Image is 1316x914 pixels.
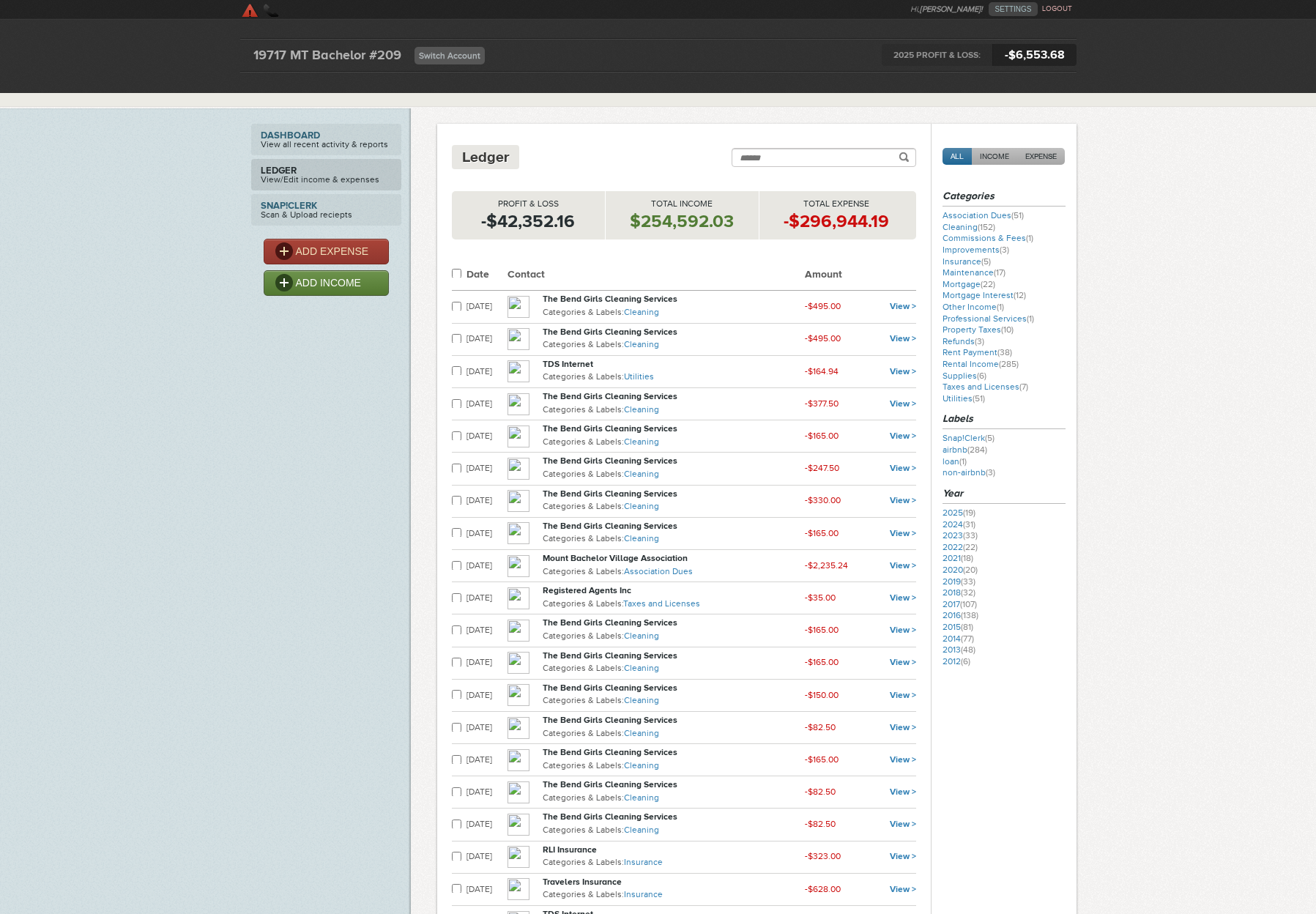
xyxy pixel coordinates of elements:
[543,759,805,773] p: Categories & Labels:
[264,270,389,296] a: ADD INCOME
[624,663,659,673] a: Cleaning
[890,657,916,667] a: View >
[630,211,734,231] strong: $254,592.03
[543,683,677,693] strong: The Bend Girls Cleaning Services
[890,754,916,765] a: View >
[784,211,889,231] strong: -$296,944.19
[805,463,839,473] small: -$247.50
[624,889,663,899] a: Insurance
[543,617,677,628] strong: The Bend Girls Cleaning Services
[264,239,389,264] a: ADD EXPENSE
[943,610,978,620] a: 2016
[943,644,975,655] a: 2013
[943,210,1024,220] a: Association Dues
[943,189,1066,207] h3: Categories
[943,576,975,587] a: 2019
[624,371,654,382] a: Utilities
[943,256,991,267] a: Insurance
[261,201,392,210] strong: Snap!Clerk
[890,495,916,505] a: View >
[890,884,916,894] a: View >
[961,634,974,644] span: (77)
[624,857,663,867] a: Insurance
[624,566,693,576] a: Association Dues
[543,597,805,612] p: Categories & Labels:
[805,690,839,700] small: -$150.00
[543,715,677,725] strong: The Bend Girls Cleaning Services
[606,198,759,210] p: Total Income
[963,530,978,540] span: (33)
[943,565,978,575] a: 2020
[543,585,631,595] strong: Registered Agents Inc
[543,553,688,563] strong: Mount Bachelor Village Association
[890,819,916,829] a: View >
[943,456,967,467] a: loan
[466,323,508,355] td: [DATE]
[943,347,1012,357] a: Rent Payment
[989,2,1037,16] a: SETTINGS
[543,467,805,482] p: Categories & Labels:
[890,333,916,343] a: View >
[543,488,677,499] strong: The Bend Girls Cleaning Services
[963,542,978,552] span: (22)
[973,393,985,404] span: (51)
[890,722,916,732] a: View >
[261,166,392,175] strong: Ledger
[543,532,805,546] p: Categories & Labels:
[890,398,916,409] a: View >
[543,650,677,661] strong: The Bend Girls Cleaning Services
[943,279,995,289] a: Mortgage
[624,760,659,770] a: Cleaning
[624,436,659,447] a: Cleaning
[961,622,973,632] span: (81)
[890,463,916,473] a: View >
[508,261,805,291] th: Contact
[543,359,593,369] strong: TDS Internet
[972,148,1017,165] a: INCOME
[466,582,508,614] td: [DATE]
[466,711,508,743] td: [DATE]
[543,694,805,708] p: Categories & Labels:
[943,467,995,478] a: non-airbnb
[805,592,836,603] small: -$35.00
[961,610,978,620] span: (138)
[943,233,1033,243] a: Commissions & Fees
[543,423,677,434] strong: The Bend Girls Cleaning Services
[543,877,622,887] strong: Travelers Insurance
[981,279,995,289] span: (22)
[466,549,508,582] td: [DATE]
[890,625,916,635] a: View >
[466,776,508,809] td: [DATE]
[543,855,805,870] p: Categories & Labels:
[543,305,805,320] p: Categories & Labels:
[985,433,995,443] span: (5)
[466,485,508,517] td: [DATE]
[943,412,1066,429] h3: Labels
[943,587,975,598] a: 2018
[977,371,986,381] span: (6)
[543,791,805,806] p: Categories & Labels:
[466,355,508,387] td: [DATE]
[543,499,805,514] p: Categories & Labels:
[805,722,836,732] small: -$82.50
[1000,245,1009,255] span: (3)
[543,844,597,855] strong: RLI Insurance
[543,338,805,352] p: Categories & Labels:
[967,445,987,455] span: (284)
[624,501,659,511] a: Cleaning
[890,851,916,861] a: View >
[805,366,839,376] small: -$164.94
[251,124,401,155] a: DashboardView all recent activity & reports
[1019,382,1028,392] span: (7)
[624,728,659,738] a: Cleaning
[943,245,1009,255] a: Improvements
[910,2,989,16] li: Hi,
[624,792,659,803] a: Cleaning
[943,445,987,455] a: airbnb
[943,656,970,666] a: 2012
[890,560,916,571] a: View >
[466,388,508,420] td: [DATE]
[624,695,659,705] a: Cleaning
[943,382,1028,392] a: Taxes and Licenses
[481,211,575,231] strong: -$42,352.16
